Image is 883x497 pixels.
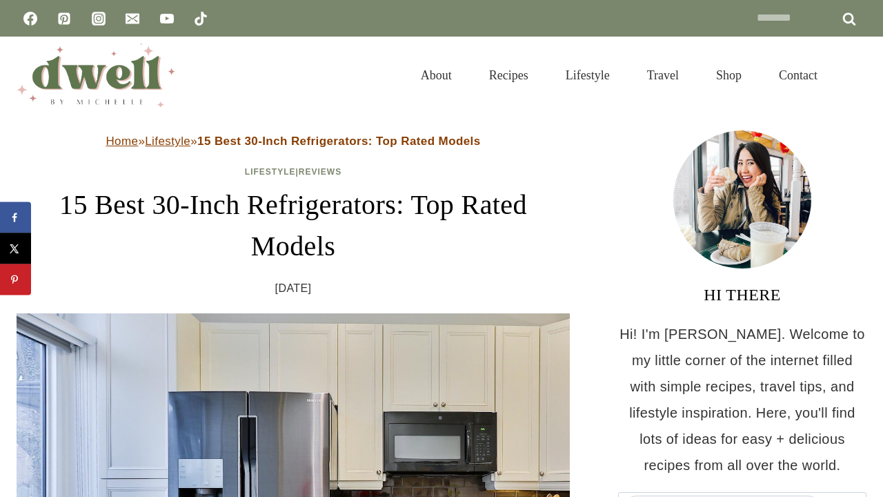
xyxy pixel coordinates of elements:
[697,51,760,99] a: Shop
[470,51,547,99] a: Recipes
[106,135,138,148] a: Home
[843,64,866,87] button: View Search Form
[17,184,570,267] h1: 15 Best 30-Inch Refrigerators: Top Rated Models
[153,5,181,32] a: YouTube
[145,135,190,148] a: Lifestyle
[618,321,866,478] p: Hi! I'm [PERSON_NAME]. Welcome to my little corner of the internet filled with simple recipes, tr...
[402,51,470,99] a: About
[547,51,628,99] a: Lifestyle
[50,5,78,32] a: Pinterest
[245,167,296,177] a: Lifestyle
[106,135,480,148] span: » »
[187,5,215,32] a: TikTok
[299,167,341,177] a: Reviews
[119,5,146,32] a: Email
[628,51,697,99] a: Travel
[275,278,312,299] time: [DATE]
[197,135,481,148] strong: 15 Best 30-Inch Refrigerators: Top Rated Models
[618,282,866,307] h3: HI THERE
[85,5,112,32] a: Instagram
[17,43,175,107] img: DWELL by michelle
[402,51,836,99] nav: Primary Navigation
[245,167,341,177] span: |
[17,5,44,32] a: Facebook
[760,51,836,99] a: Contact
